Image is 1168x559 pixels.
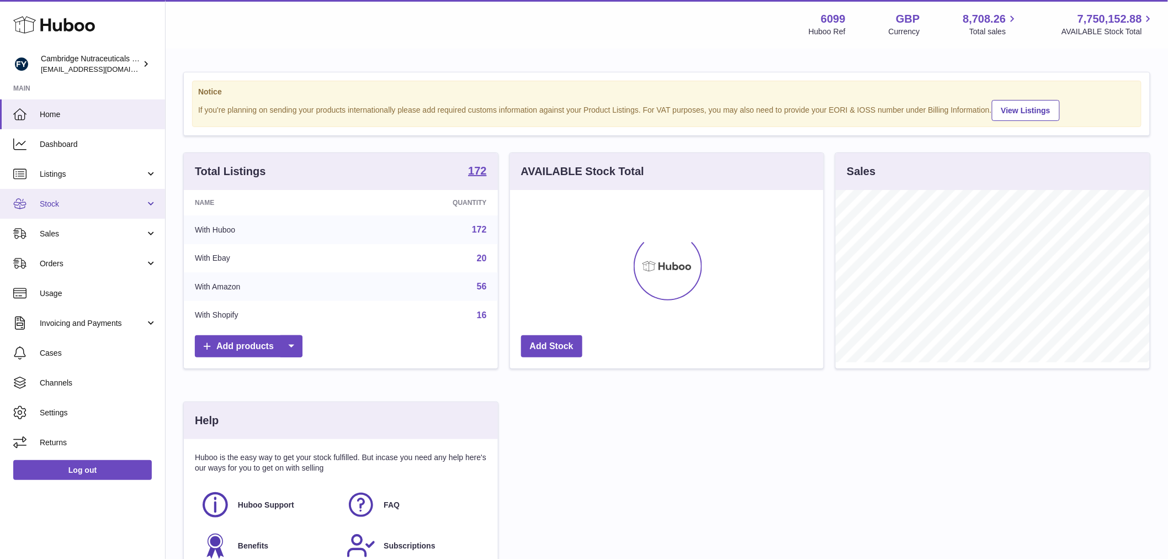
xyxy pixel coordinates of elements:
a: 16 [477,310,487,320]
span: Total sales [969,27,1018,37]
img: huboo@camnutra.com [13,56,30,72]
span: 7,750,152.88 [1077,12,1142,27]
p: Huboo is the easy way to get your stock fulfilled. But incase you need any help here's our ways f... [195,452,487,473]
span: Settings [40,408,157,418]
td: With Amazon [184,272,355,301]
h3: Help [195,413,219,428]
a: Add products [195,335,302,358]
span: Stock [40,199,145,209]
span: Subscriptions [384,541,435,551]
a: Huboo Support [200,490,335,520]
a: 172 [472,225,487,234]
a: 20 [477,254,487,263]
span: Huboo Support [238,500,294,510]
span: Invoicing and Payments [40,318,145,329]
span: FAQ [384,500,400,510]
div: If you're planning on sending your products internationally please add required customs informati... [198,98,1135,121]
a: FAQ [346,490,481,520]
div: Cambridge Nutraceuticals Ltd [41,54,140,75]
td: With Ebay [184,244,355,273]
span: Dashboard [40,139,157,150]
h3: AVAILABLE Stock Total [521,164,644,179]
a: Add Stock [521,335,582,358]
strong: 6099 [821,12,846,27]
strong: 172 [468,165,486,176]
span: Cases [40,348,157,358]
span: [EMAIL_ADDRESS][DOMAIN_NAME] [41,65,162,73]
h3: Sales [847,164,875,179]
a: 7,750,152.88 AVAILABLE Stock Total [1061,12,1155,37]
span: Orders [40,259,145,269]
span: Channels [40,378,157,388]
div: Huboo Ref [809,27,846,37]
th: Name [184,190,355,215]
span: 8,708.26 [963,12,1006,27]
td: With Huboo [184,215,355,244]
span: Benefits [238,541,268,551]
strong: Notice [198,87,1135,97]
th: Quantity [355,190,497,215]
span: Sales [40,229,145,239]
h3: Total Listings [195,164,266,179]
span: Usage [40,288,157,299]
a: View Listings [992,100,1060,121]
strong: GBP [896,12,920,27]
a: 8,708.26 Total sales [963,12,1019,37]
a: Log out [13,460,152,480]
span: Listings [40,169,145,180]
a: 172 [468,165,486,178]
td: With Shopify [184,301,355,330]
div: Currency [889,27,920,37]
span: AVAILABLE Stock Total [1061,27,1155,37]
a: 56 [477,282,487,291]
span: Returns [40,437,157,448]
span: Home [40,109,157,120]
